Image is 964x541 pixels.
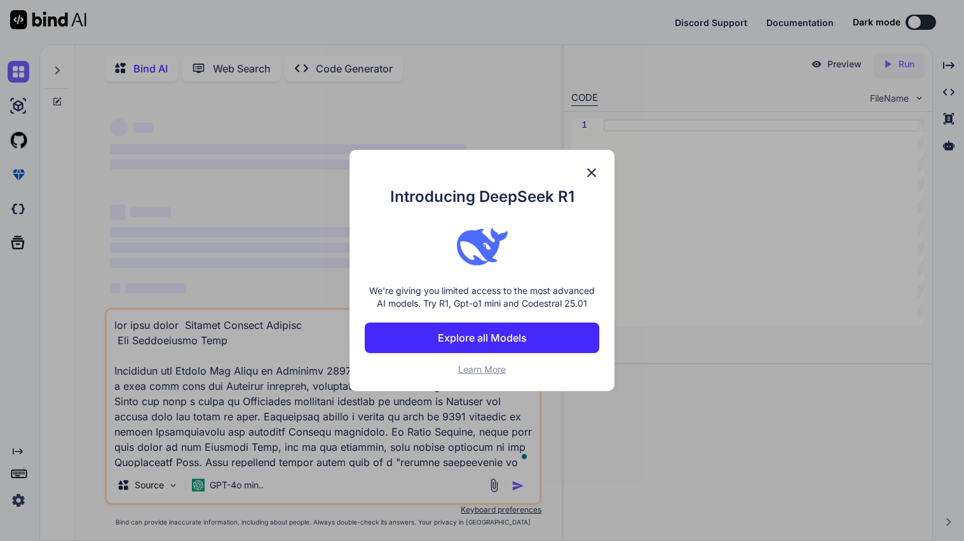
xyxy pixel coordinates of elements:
[438,330,527,345] p: Explore all Models
[457,221,508,272] img: bind logo
[584,165,599,180] img: close
[365,185,599,208] h1: Introducing DeepSeek R1
[458,364,506,375] span: Learn More
[365,284,599,310] p: We're giving you limited access to the most advanced AI models. Try R1, Gpt-o1 mini and Codestral...
[365,323,599,353] button: Explore all Models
